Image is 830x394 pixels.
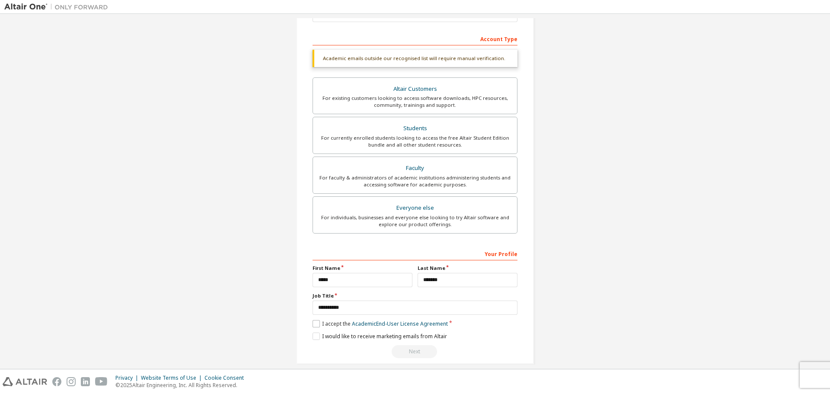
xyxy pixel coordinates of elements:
[313,265,412,272] label: First Name
[352,320,448,327] a: Academic End-User License Agreement
[4,3,112,11] img: Altair One
[318,122,512,135] div: Students
[95,377,108,386] img: youtube.svg
[52,377,61,386] img: facebook.svg
[313,333,447,340] label: I would like to receive marketing emails from Altair
[313,247,517,260] div: Your Profile
[115,381,249,389] p: © 2025 Altair Engineering, Inc. All Rights Reserved.
[204,375,249,381] div: Cookie Consent
[313,32,517,45] div: Account Type
[313,345,517,358] div: Read and acccept EULA to continue
[3,377,47,386] img: altair_logo.svg
[318,83,512,95] div: Altair Customers
[318,202,512,214] div: Everyone else
[81,377,90,386] img: linkedin.svg
[313,320,448,327] label: I accept the
[318,162,512,174] div: Faculty
[318,174,512,188] div: For faculty & administrators of academic institutions administering students and accessing softwa...
[318,214,512,228] div: For individuals, businesses and everyone else looking to try Altair software and explore our prod...
[418,265,517,272] label: Last Name
[318,95,512,109] div: For existing customers looking to access software downloads, HPC resources, community, trainings ...
[318,135,512,148] div: For currently enrolled students looking to access the free Altair Student Edition bundle and all ...
[67,377,76,386] img: instagram.svg
[313,50,517,67] div: Academic emails outside our recognised list will require manual verification.
[141,375,204,381] div: Website Terms of Use
[115,375,141,381] div: Privacy
[313,292,517,299] label: Job Title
